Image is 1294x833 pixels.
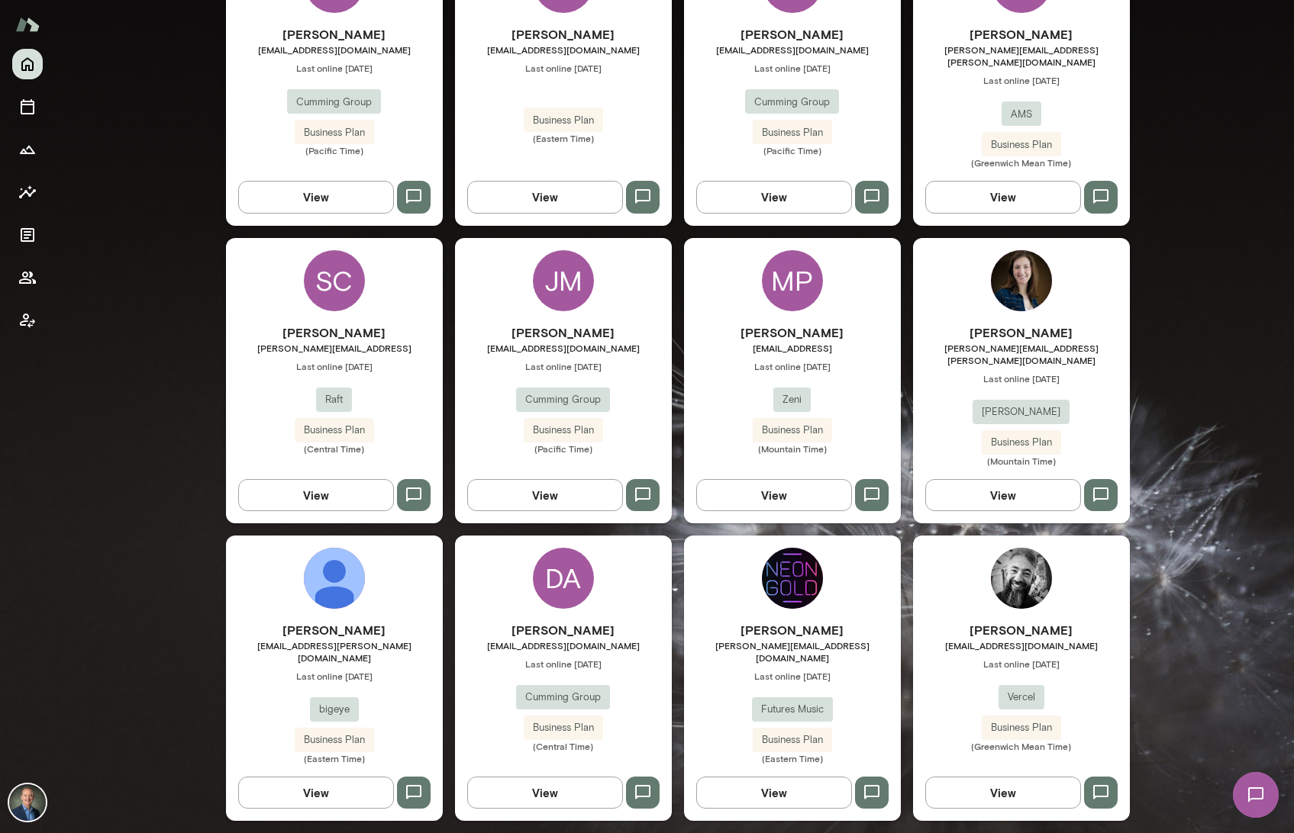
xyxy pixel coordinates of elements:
h6: [PERSON_NAME] [684,25,901,43]
span: Business Plan [982,720,1061,735]
span: Cumming Group [287,95,381,110]
span: Business Plan [524,423,603,438]
img: Drew Stark [304,548,365,609]
span: Last online [DATE] [455,658,672,670]
span: Last online [DATE] [913,372,1130,384]
span: Business Plan [524,720,603,735]
div: MP [762,250,823,311]
button: View [467,479,623,511]
h6: [PERSON_NAME] [913,25,1130,43]
div: DA [533,548,594,609]
button: View [925,777,1081,809]
button: View [467,777,623,809]
span: (Greenwich Mean Time) [913,740,1130,752]
span: [EMAIL_ADDRESS][PERSON_NAME][DOMAIN_NAME] [226,639,443,664]
div: SC [304,250,365,311]
span: (Pacific Time) [455,442,672,455]
span: (Eastern Time) [455,132,672,144]
span: [EMAIL_ADDRESS][DOMAIN_NAME] [226,43,443,56]
span: bigeye [310,702,359,717]
button: Insights [12,177,43,207]
span: Last online [DATE] [913,74,1130,86]
span: [PERSON_NAME][EMAIL_ADDRESS] [226,342,443,354]
span: Last online [DATE] [226,62,443,74]
span: (Central Time) [455,740,672,752]
button: Client app [12,305,43,336]
h6: [PERSON_NAME] [226,25,443,43]
span: Last online [DATE] [684,670,901,682]
span: Cumming Group [745,95,839,110]
span: Business Plan [753,732,832,748]
span: Futures Music [752,702,833,717]
button: View [696,181,852,213]
span: [EMAIL_ADDRESS][DOMAIN_NAME] [913,639,1130,651]
img: Derek Davies [762,548,823,609]
img: Mento [15,10,40,39]
button: Members [12,262,43,293]
span: Business Plan [753,125,832,140]
span: (Pacific Time) [226,144,443,156]
span: Business Plan [753,423,832,438]
img: Michael Alden [9,784,46,821]
button: Sessions [12,92,43,122]
span: Business Plan [295,423,374,438]
button: View [925,181,1081,213]
span: Last online [DATE] [226,360,443,372]
span: (Mountain Time) [684,442,901,455]
span: [EMAIL_ADDRESS][DOMAIN_NAME] [455,342,672,354]
img: Matt Cleghorn [991,548,1052,609]
span: [EMAIL_ADDRESS][DOMAIN_NAME] [455,639,672,651]
button: View [467,181,623,213]
h6: [PERSON_NAME] [913,621,1130,639]
span: (Greenwich Mean Time) [913,156,1130,169]
span: (Eastern Time) [226,752,443,764]
span: [PERSON_NAME][EMAIL_ADDRESS][DOMAIN_NAME] [684,639,901,664]
span: [EMAIL_ADDRESS][DOMAIN_NAME] [455,43,672,56]
span: [PERSON_NAME][EMAIL_ADDRESS][PERSON_NAME][DOMAIN_NAME] [913,342,1130,366]
span: Last online [DATE] [684,62,901,74]
span: Last online [DATE] [913,658,1130,670]
span: Last online [DATE] [455,62,672,74]
button: View [238,777,394,809]
button: Growth Plan [12,134,43,165]
span: Zeni [773,392,811,407]
span: AMS [1002,107,1041,122]
button: Home [12,49,43,79]
span: [EMAIL_ADDRESS] [684,342,901,354]
span: Vercel [999,690,1044,705]
span: Last online [DATE] [455,360,672,372]
span: Last online [DATE] [226,670,443,682]
span: Raft [316,392,352,407]
span: Business Plan [982,435,1061,450]
span: Cumming Group [516,690,610,705]
button: View [238,181,394,213]
h6: [PERSON_NAME] [455,621,672,639]
span: [EMAIL_ADDRESS][DOMAIN_NAME] [684,43,901,56]
h6: [PERSON_NAME] [455,25,672,43]
button: Documents [12,220,43,250]
h6: [PERSON_NAME] [684,323,901,342]
span: Business Plan [295,125,374,140]
button: View [696,777,852,809]
span: Business Plan [524,113,603,128]
span: Last online [DATE] [684,360,901,372]
span: [PERSON_NAME][EMAIL_ADDRESS][PERSON_NAME][DOMAIN_NAME] [913,43,1130,68]
h6: [PERSON_NAME] [226,621,443,639]
h6: [PERSON_NAME] [684,621,901,639]
h6: [PERSON_NAME] [455,323,672,342]
h6: [PERSON_NAME] [226,323,443,342]
span: Business Plan [295,732,374,748]
span: Cumming Group [516,392,610,407]
img: Anna Chilstedt [991,250,1052,311]
span: (Pacific Time) [684,144,901,156]
button: View [925,479,1081,511]
button: View [238,479,394,511]
button: View [696,479,852,511]
div: JM [533,250,594,311]
span: [PERSON_NAME] [973,404,1070,420]
span: Business Plan [982,137,1061,153]
span: (Mountain Time) [913,455,1130,467]
span: (Central Time) [226,442,443,455]
h6: [PERSON_NAME] [913,323,1130,342]
span: (Eastern Time) [684,752,901,764]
